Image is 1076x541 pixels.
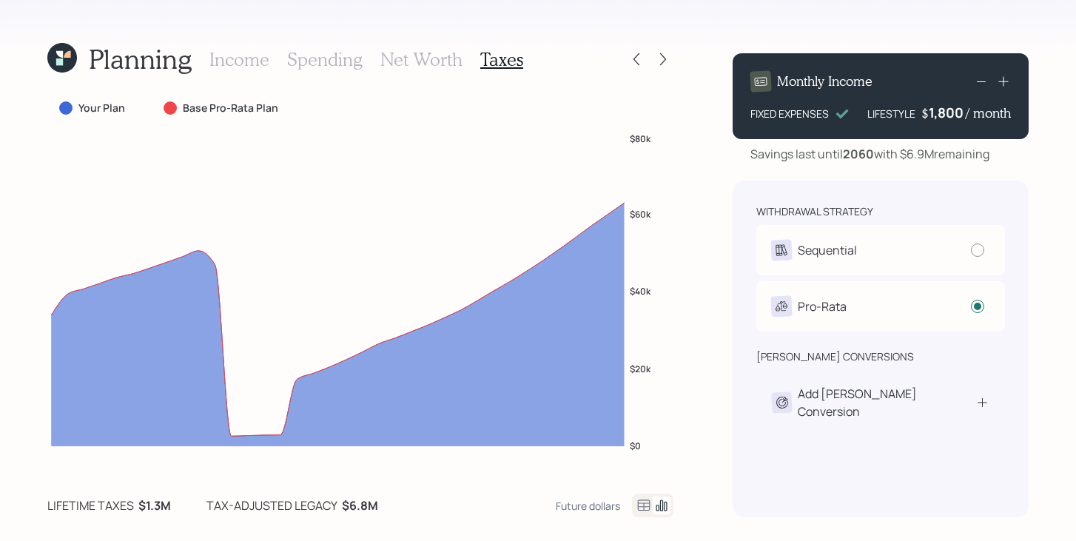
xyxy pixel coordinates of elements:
tspan: $0 [631,440,642,453]
h3: Taxes [480,49,523,70]
b: $1.3M [138,497,171,514]
h3: Net Worth [380,49,463,70]
div: LIFESTYLE [867,106,915,121]
h4: Monthly Income [777,73,872,90]
b: 2060 [843,146,874,162]
tspan: $60k [631,208,653,221]
div: Sequential [798,241,857,259]
tspan: $20k [631,363,653,375]
div: [PERSON_NAME] conversions [756,349,914,364]
div: 1,800 [929,104,966,121]
div: tax-adjusted legacy [206,497,337,514]
h3: Income [209,49,269,70]
div: Add [PERSON_NAME] Conversion [798,385,975,420]
label: Your Plan [78,101,125,115]
h1: Planning [89,43,192,75]
div: FIXED EXPENSES [750,106,829,121]
div: Savings last until with $6.9M remaining [750,145,989,163]
div: Pro-Rata [798,298,847,315]
b: $6.8M [342,497,378,514]
div: Future dollars [556,499,620,513]
tspan: $80k [631,132,653,145]
h4: $ [921,105,929,121]
h4: / month [966,105,1011,121]
label: Base Pro-Rata Plan [183,101,278,115]
tspan: $40k [631,285,653,298]
div: lifetime taxes [47,497,134,514]
div: withdrawal strategy [756,204,873,219]
h3: Spending [287,49,363,70]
